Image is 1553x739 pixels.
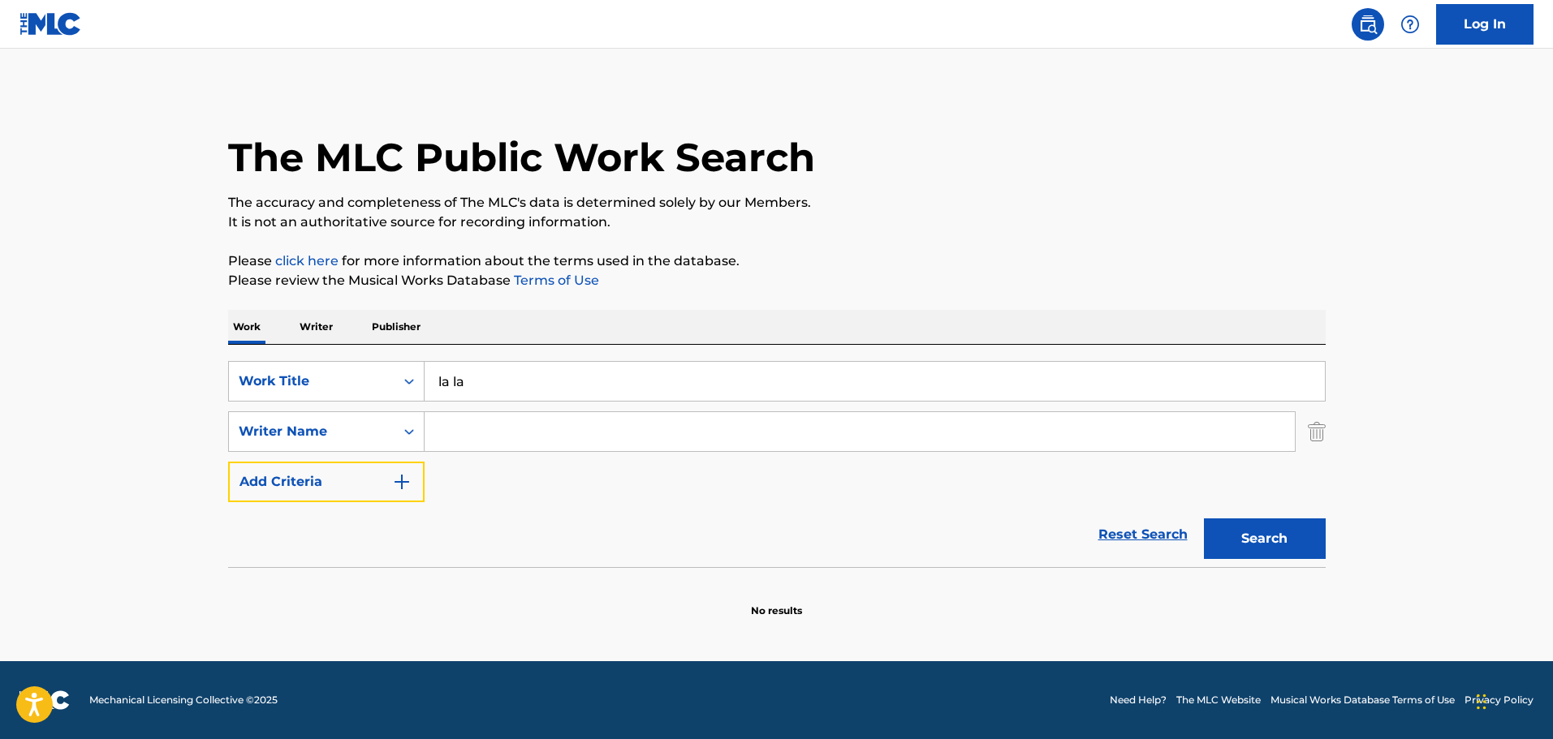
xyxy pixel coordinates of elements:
div: Writer Name [239,422,385,441]
div: Work Title [239,372,385,391]
a: Terms of Use [511,273,599,288]
a: Privacy Policy [1465,693,1534,707]
a: Public Search [1352,8,1384,41]
div: Drag [1477,677,1486,726]
span: Mechanical Licensing Collective © 2025 [89,693,278,707]
div: Help [1394,8,1426,41]
p: The accuracy and completeness of The MLC's data is determined solely by our Members. [228,193,1326,213]
iframe: Chat Widget [1472,661,1553,739]
form: Search Form [228,361,1326,567]
img: 9d2ae6d4665cec9f34b9.svg [392,472,412,492]
img: MLC Logo [19,12,82,36]
img: Delete Criterion [1308,411,1326,452]
p: It is not an authoritative source for recording information. [228,213,1326,232]
p: Please for more information about the terms used in the database. [228,251,1326,271]
a: Need Help? [1110,693,1167,707]
img: logo [19,690,70,710]
a: Log In [1436,4,1534,45]
a: Reset Search [1090,517,1196,552]
p: Publisher [367,310,425,344]
a: Musical Works Database Terms of Use [1270,693,1455,707]
button: Add Criteria [228,462,425,502]
p: No results [751,584,802,618]
p: Writer [295,310,338,344]
p: Work [228,310,265,344]
a: click here [275,253,339,269]
a: The MLC Website [1176,693,1261,707]
h1: The MLC Public Work Search [228,133,815,182]
img: search [1358,15,1378,34]
p: Please review the Musical Works Database [228,271,1326,290]
button: Search [1204,518,1326,559]
img: help [1400,15,1420,34]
